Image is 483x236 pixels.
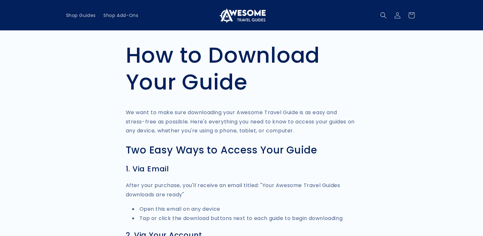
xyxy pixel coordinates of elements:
[103,12,138,18] span: Shop Add-Ons
[126,181,358,200] p: After your purchase, you'll receive an email titled: "Your Awesome Travel Guides downloads are re...
[218,8,266,23] img: Awesome Travel Guides
[126,42,358,95] h1: How to Download Your Guide
[126,108,358,136] p: We want to make sure downloading your Awesome Travel Guide is as easy and stress-free as possible...
[100,9,142,22] a: Shop Add-Ons
[62,9,100,22] a: Shop Guides
[215,5,268,25] a: Awesome Travel Guides
[376,8,390,22] summary: Search
[66,12,96,18] span: Shop Guides
[126,144,358,156] h2: Two Easy Ways to Access Your Guide
[132,205,358,214] li: Open this email on any device
[132,214,358,223] li: Tap or click the download buttons next to each guide to begin downloading
[126,164,358,174] h3: 1. Via Email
